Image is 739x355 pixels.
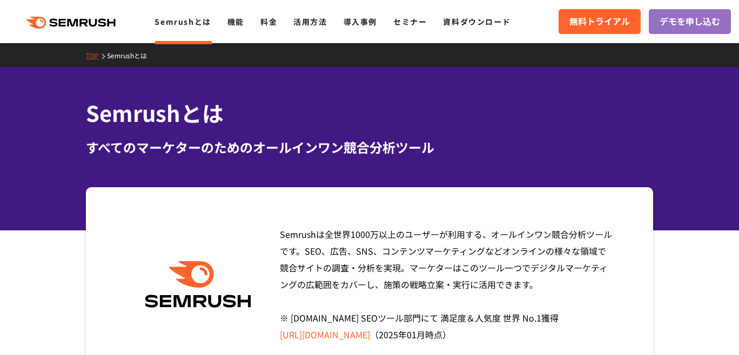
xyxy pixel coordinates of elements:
span: デモを申し込む [660,15,720,29]
a: 無料トライアル [559,9,641,34]
span: Semrushは全世界1000万以上のユーザーが利用する、オールインワン競合分析ツールです。SEO、広告、SNS、コンテンツマーケティングなどオンラインの様々な領域で競合サイトの調査・分析を実現... [280,228,612,341]
a: Semrushとは [154,16,211,27]
a: [URL][DOMAIN_NAME] [280,328,370,341]
span: 無料トライアル [569,15,630,29]
a: Semrushとは [107,51,155,60]
a: デモを申し込む [649,9,731,34]
a: 資料ダウンロード [443,16,510,27]
a: 機能 [227,16,244,27]
img: Semrush [139,261,257,308]
h1: Semrushとは [86,97,653,129]
a: 導入事例 [344,16,377,27]
div: すべてのマーケターのためのオールインワン競合分析ツール [86,138,653,157]
a: 活用方法 [293,16,327,27]
a: セミナー [393,16,427,27]
a: 料金 [260,16,277,27]
a: TOP [86,51,107,60]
